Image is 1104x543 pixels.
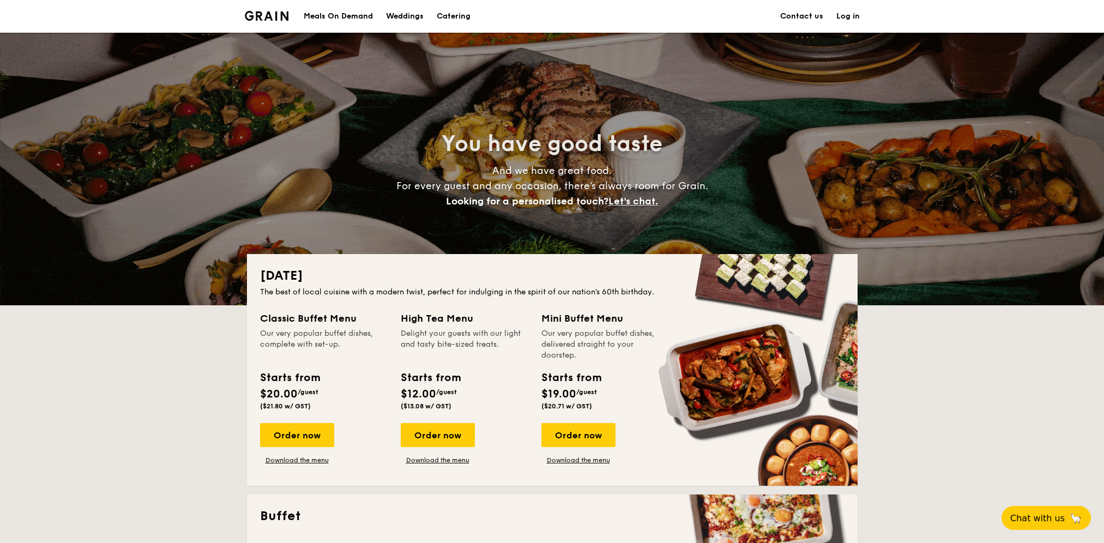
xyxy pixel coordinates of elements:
span: $19.00 [541,388,576,401]
span: ($20.71 w/ GST) [541,402,592,410]
div: Order now [260,423,334,447]
span: Chat with us [1010,513,1065,523]
div: Our very popular buffet dishes, delivered straight to your doorstep. [541,328,669,361]
span: Looking for a personalised touch? [446,195,608,207]
div: Order now [541,423,616,447]
div: High Tea Menu [401,311,528,326]
span: You have good taste [442,131,662,157]
div: Starts from [260,370,319,386]
div: Starts from [401,370,460,386]
a: Download the menu [260,456,334,464]
button: Chat with us🦙 [1002,506,1091,530]
span: $20.00 [260,388,298,401]
span: ($13.08 w/ GST) [401,402,451,410]
div: Classic Buffet Menu [260,311,388,326]
span: /guest [576,388,597,396]
div: Mini Buffet Menu [541,311,669,326]
a: Logotype [245,11,289,21]
span: $12.00 [401,388,436,401]
h2: [DATE] [260,267,844,285]
span: /guest [298,388,318,396]
span: ($21.80 w/ GST) [260,402,311,410]
a: Download the menu [541,456,616,464]
span: Let's chat. [608,195,658,207]
h2: Buffet [260,508,844,525]
div: Order now [401,423,475,447]
div: Delight your guests with our light and tasty bite-sized treats. [401,328,528,361]
span: 🦙 [1069,512,1082,524]
div: Starts from [541,370,601,386]
a: Download the menu [401,456,475,464]
span: And we have great food. For every guest and any occasion, there’s always room for Grain. [396,165,708,207]
div: The best of local cuisine with a modern twist, perfect for indulging in the spirit of our nation’... [260,287,844,298]
div: Our very popular buffet dishes, complete with set-up. [260,328,388,361]
img: Grain [245,11,289,21]
span: /guest [436,388,457,396]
